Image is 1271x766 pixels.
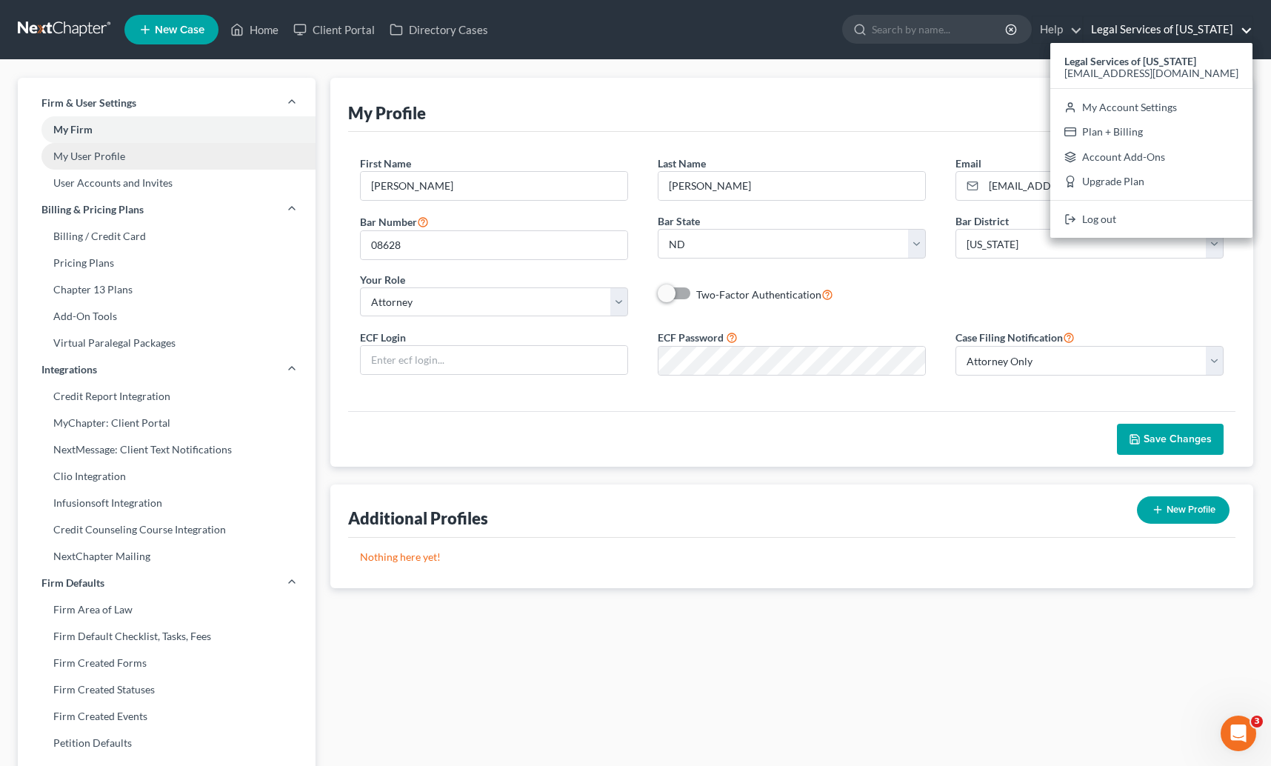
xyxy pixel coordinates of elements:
a: Legal Services of [US_STATE] [1084,16,1252,43]
span: Firm Defaults [41,576,104,590]
button: Save Changes [1117,424,1224,455]
label: Bar District [955,213,1009,229]
a: My Firm [18,116,316,143]
label: ECF Password [658,330,724,345]
a: Credit Report Integration [18,383,316,410]
span: Billing & Pricing Plans [41,202,144,217]
input: Enter last name... [658,172,925,200]
a: Upgrade Plan [1050,170,1252,195]
a: Chapter 13 Plans [18,276,316,303]
iframe: Intercom live chat [1221,716,1256,751]
input: Search by name... [872,16,1007,43]
label: ECF Login [360,330,406,345]
a: Clio Integration [18,463,316,490]
div: Legal Services of [US_STATE] [1050,43,1252,238]
a: Infusionsoft Integration [18,490,316,516]
span: Email [955,157,981,170]
span: First Name [360,157,411,170]
a: Integrations [18,356,316,383]
span: New Case [155,24,204,36]
a: Firm Created Forms [18,650,316,676]
a: Firm Created Events [18,703,316,730]
a: Billing / Credit Card [18,223,316,250]
a: Directory Cases [382,16,496,43]
a: Firm Area of Law [18,596,316,623]
span: [EMAIL_ADDRESS][DOMAIN_NAME] [1064,67,1238,79]
span: Last Name [658,157,706,170]
a: Home [223,16,286,43]
span: Integrations [41,362,97,377]
a: Billing & Pricing Plans [18,196,316,223]
div: Additional Profiles [348,507,488,529]
p: Nothing here yet! [360,550,1224,564]
label: Case Filing Notification [955,328,1075,346]
a: My User Profile [18,143,316,170]
input: Enter ecf login... [361,346,627,374]
a: MyChapter: Client Portal [18,410,316,436]
label: Bar State [658,213,700,229]
a: Client Portal [286,16,382,43]
a: NextChapter Mailing [18,543,316,570]
a: User Accounts and Invites [18,170,316,196]
input: Enter first name... [361,172,627,200]
a: Virtual Paralegal Packages [18,330,316,356]
a: NextMessage: Client Text Notifications [18,436,316,463]
a: Pricing Plans [18,250,316,276]
a: Petition Defaults [18,730,316,756]
button: New Profile [1137,496,1230,524]
span: Your Role [360,273,405,286]
a: Account Add-Ons [1050,144,1252,170]
a: Help [1033,16,1082,43]
span: Save Changes [1144,433,1212,445]
span: Firm & User Settings [41,96,136,110]
div: My Profile [348,102,426,124]
a: Credit Counseling Course Integration [18,516,316,543]
a: Plan + Billing [1050,119,1252,144]
input: # [361,231,627,259]
input: Enter email... [984,172,1223,200]
span: 3 [1251,716,1263,727]
a: Firm Created Statuses [18,676,316,703]
label: Bar Number [360,213,429,230]
a: Log out [1050,207,1252,232]
a: Add-On Tools [18,303,316,330]
a: Firm Default Checklist, Tasks, Fees [18,623,316,650]
a: My Account Settings [1050,95,1252,120]
a: Firm Defaults [18,570,316,596]
strong: Legal Services of [US_STATE] [1064,55,1196,67]
a: Firm & User Settings [18,90,316,116]
span: Two-Factor Authentication [696,288,821,301]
